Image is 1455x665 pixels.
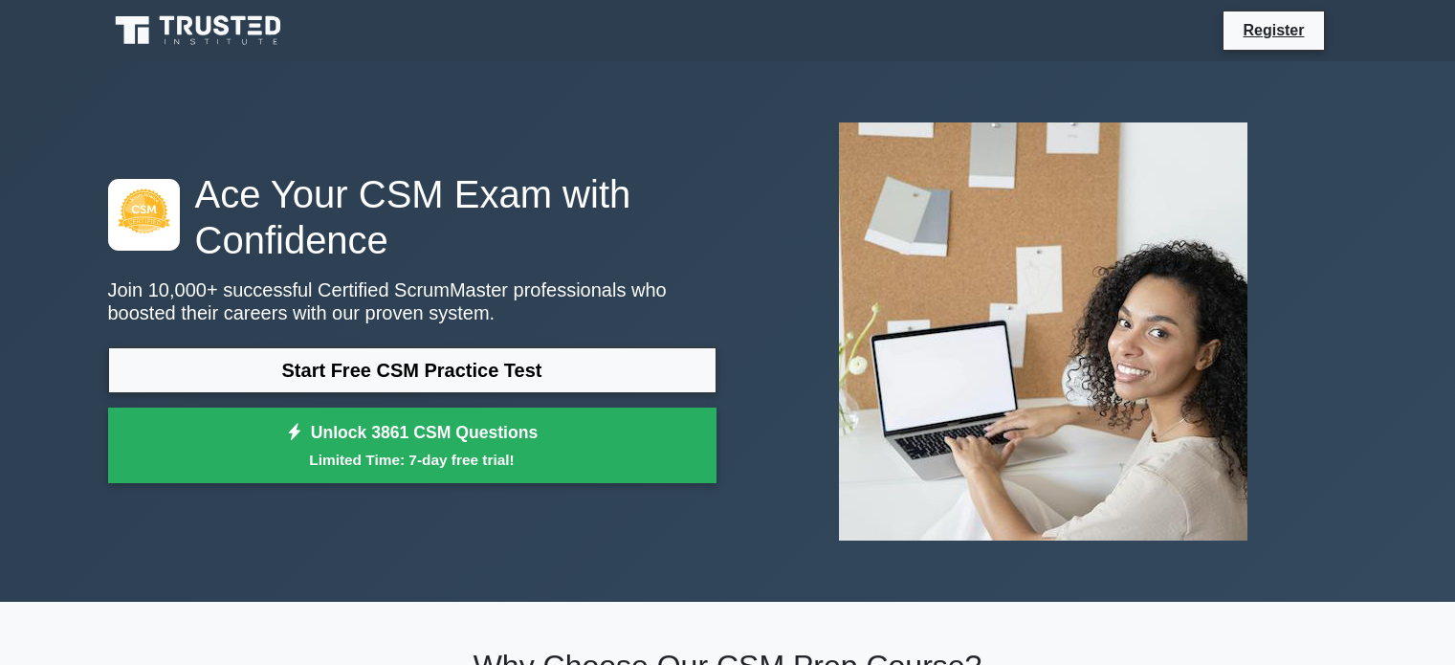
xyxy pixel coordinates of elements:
[1231,18,1315,42] a: Register
[108,347,716,393] a: Start Free CSM Practice Test
[132,449,693,471] small: Limited Time: 7-day free trial!
[108,408,716,484] a: Unlock 3861 CSM QuestionsLimited Time: 7-day free trial!
[108,171,716,263] h1: Ace Your CSM Exam with Confidence
[108,278,716,324] p: Join 10,000+ successful Certified ScrumMaster professionals who boosted their careers with our pr...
